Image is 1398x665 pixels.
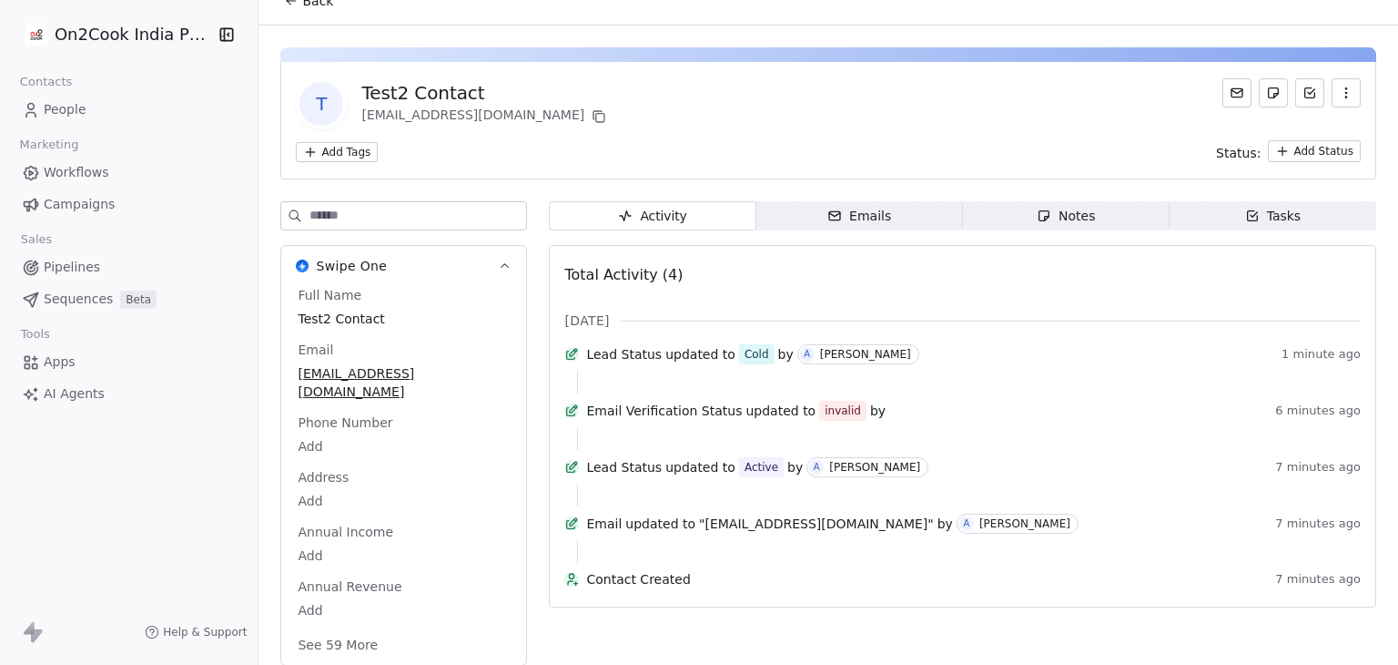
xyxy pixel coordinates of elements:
[625,515,695,533] span: updated to
[963,517,969,531] div: A
[787,458,803,476] span: by
[281,246,526,286] button: Swipe OneSwipe One
[15,379,243,409] a: AI Agents
[586,345,662,363] span: Lead Status
[1275,517,1361,531] span: 7 minutes ago
[361,106,610,128] div: [EMAIL_ADDRESS][DOMAIN_NAME]
[586,515,622,533] span: Email
[145,625,247,639] a: Help & Support
[120,291,157,309] span: Beta
[586,458,662,476] span: Lead Status
[804,347,810,362] div: A
[586,570,1268,588] span: Contact Created
[15,158,243,188] a: Workflows
[825,402,861,420] div: invalid
[55,23,212,46] span: On2Cook India Pvt. Ltd.
[12,131,86,159] span: Marketing
[1275,572,1361,587] span: 7 minutes ago
[13,226,60,253] span: Sales
[296,260,309,272] img: Swipe One
[298,492,510,510] span: Add
[979,517,1070,530] div: [PERSON_NAME]
[296,142,378,162] button: Add Tags
[15,284,243,314] a: SequencesBeta
[298,364,510,401] span: [EMAIL_ADDRESS][DOMAIN_NAME]
[44,258,100,277] span: Pipelines
[298,437,510,455] span: Add
[22,19,204,50] button: On2Cook India Pvt. Ltd.
[665,458,735,476] span: updated to
[870,402,886,420] span: by
[745,458,778,476] div: Active
[665,345,735,363] span: updated to
[814,460,820,475] div: A
[294,341,337,359] span: Email
[25,24,47,46] img: on2cook%20logo-04%20copy.jpg
[13,321,57,348] span: Tools
[299,82,343,126] span: T
[316,257,387,275] span: Swipe One
[827,207,891,226] div: Emails
[586,402,742,420] span: Email Verification Status
[44,100,86,119] span: People
[294,286,365,304] span: Full Name
[1245,207,1302,226] div: Tasks
[44,195,115,214] span: Campaigns
[298,310,510,328] span: Test2 Contact
[44,290,113,309] span: Sequences
[294,523,397,541] span: Annual Income
[820,348,911,361] div: [PERSON_NAME]
[294,578,405,596] span: Annual Revenue
[163,625,247,639] span: Help & Support
[287,629,389,661] button: See 59 More
[15,189,243,220] a: Campaigns
[294,414,396,432] span: Phone Number
[15,95,243,125] a: People
[1216,144,1261,162] span: Status:
[699,515,934,533] span: "[EMAIL_ADDRESS][DOMAIN_NAME]"
[44,384,105,404] span: AI Agents
[294,468,352,486] span: Address
[1275,404,1361,418] span: 6 minutes ago
[564,266,683,283] span: Total Activity (4)
[44,163,109,182] span: Workflows
[1037,207,1095,226] div: Notes
[361,80,610,106] div: Test2 Contact
[15,252,243,282] a: Pipelines
[1281,347,1361,362] span: 1 minute ago
[1268,140,1361,162] button: Add Status
[745,345,769,363] div: Cold
[44,353,76,372] span: Apps
[298,547,510,565] span: Add
[778,345,794,363] span: by
[15,347,243,377] a: Apps
[12,68,80,96] span: Contacts
[298,601,510,619] span: Add
[745,402,815,420] span: updated to
[564,312,609,330] span: [DATE]
[937,515,953,533] span: by
[1275,460,1361,475] span: 7 minutes ago
[829,461,920,474] div: [PERSON_NAME]
[281,286,526,665] div: Swipe OneSwipe One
